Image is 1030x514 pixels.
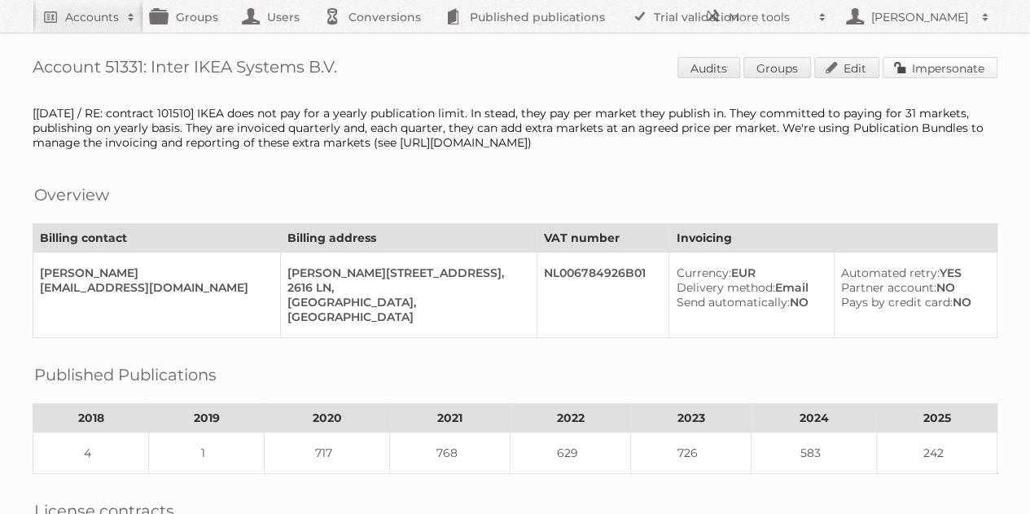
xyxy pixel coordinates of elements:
[631,404,752,433] th: 2023
[676,295,820,310] div: NO
[33,404,149,433] th: 2018
[149,433,265,474] td: 1
[841,280,936,295] span: Partner account:
[40,266,267,280] div: [PERSON_NAME]
[33,106,997,150] div: [[DATE] / RE: contract 101510] IKEA does not pay for a yearly publication limit. In stead, they p...
[676,280,774,295] span: Delivery method:
[676,266,730,280] span: Currency:
[390,433,511,474] td: 768
[677,57,740,78] a: Audits
[841,295,984,310] div: NO
[34,362,217,387] h2: Published Publications
[752,433,877,474] td: 583
[841,295,953,310] span: Pays by credit card:
[676,295,789,310] span: Send automatically:
[40,280,267,295] div: [EMAIL_ADDRESS][DOMAIN_NAME]
[281,224,537,253] th: Billing address
[676,266,820,280] div: EUR
[676,280,820,295] div: Email
[867,9,973,25] h2: [PERSON_NAME]
[287,310,524,324] div: [GEOGRAPHIC_DATA]
[876,433,997,474] td: 242
[287,295,524,310] div: [GEOGRAPHIC_DATA],
[841,280,984,295] div: NO
[841,266,940,280] span: Automated retry:
[814,57,879,78] a: Edit
[883,57,997,78] a: Impersonate
[33,57,997,81] h1: Account 51331: Inter IKEA Systems B.V.
[729,9,810,25] h2: More tools
[65,9,119,25] h2: Accounts
[511,404,631,433] th: 2022
[390,404,511,433] th: 2021
[33,433,149,474] td: 4
[537,224,669,253] th: VAT number
[287,280,524,295] div: 2616 LN,
[511,433,631,474] td: 629
[265,404,390,433] th: 2020
[841,266,984,280] div: YES
[631,433,752,474] td: 726
[537,253,669,338] td: NL006784926B01
[752,404,877,433] th: 2024
[265,433,390,474] td: 717
[669,224,997,253] th: Invoicing
[743,57,811,78] a: Groups
[34,182,109,207] h2: Overview
[876,404,997,433] th: 2025
[33,224,281,253] th: Billing contact
[149,404,265,433] th: 2019
[287,266,524,280] div: [PERSON_NAME][STREET_ADDRESS],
